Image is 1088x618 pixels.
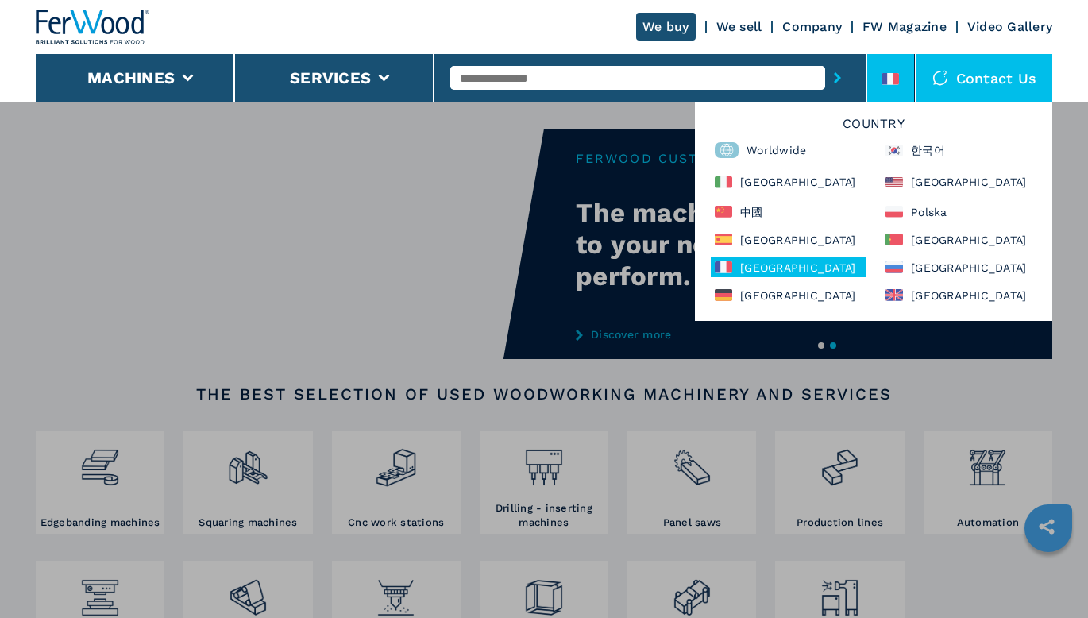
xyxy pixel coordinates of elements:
[916,54,1053,102] div: Contact us
[711,230,866,249] div: [GEOGRAPHIC_DATA]
[36,10,150,44] img: Ferwood
[636,13,696,41] a: We buy
[825,60,850,96] button: submit-button
[882,257,1036,277] div: [GEOGRAPHIC_DATA]
[782,19,842,34] a: Company
[967,19,1052,34] a: Video Gallery
[711,170,866,194] div: [GEOGRAPHIC_DATA]
[711,202,866,222] div: 中國
[703,118,1044,138] h6: Country
[882,170,1036,194] div: [GEOGRAPHIC_DATA]
[711,257,866,277] div: [GEOGRAPHIC_DATA]
[711,138,866,162] div: Worldwide
[711,285,866,305] div: [GEOGRAPHIC_DATA]
[87,68,175,87] button: Machines
[882,202,1036,222] div: Polska
[716,19,762,34] a: We sell
[290,68,371,87] button: Services
[882,138,1036,162] div: 한국어
[932,70,948,86] img: Contact us
[862,19,947,34] a: FW Magazine
[882,230,1036,249] div: [GEOGRAPHIC_DATA]
[882,285,1036,305] div: [GEOGRAPHIC_DATA]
